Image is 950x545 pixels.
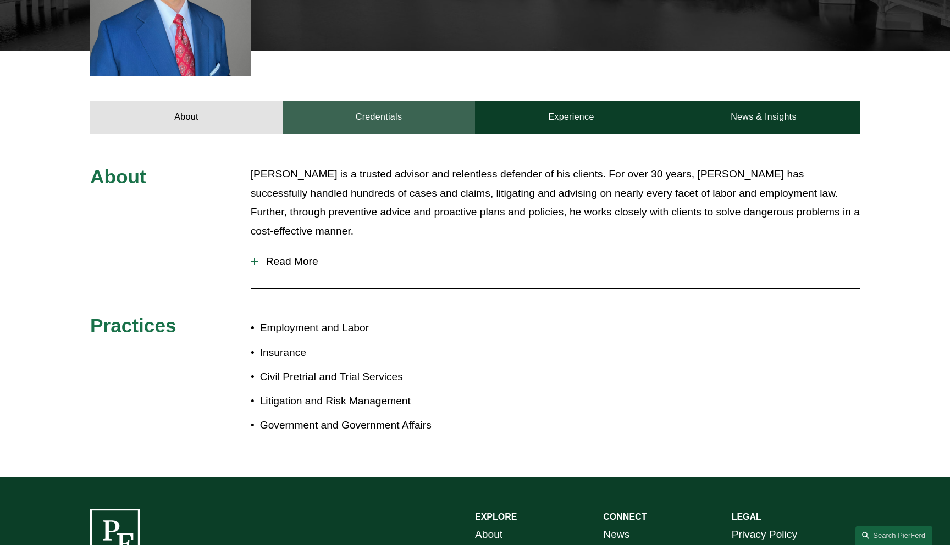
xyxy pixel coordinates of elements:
p: Civil Pretrial and Trial Services [260,368,475,387]
span: Read More [258,255,860,268]
strong: CONNECT [603,512,647,521]
p: [PERSON_NAME] is a trusted advisor and relentless defender of his clients. For over 30 years, [PE... [251,165,860,241]
a: About [475,525,502,544]
a: Credentials [283,101,475,134]
a: News & Insights [667,101,860,134]
span: Practices [90,315,176,336]
a: Privacy Policy [732,525,797,544]
p: Government and Government Affairs [260,416,475,435]
strong: LEGAL [732,512,761,521]
a: News [603,525,629,544]
a: About [90,101,283,134]
a: Search this site [855,526,932,545]
p: Insurance [260,343,475,363]
strong: EXPLORE [475,512,517,521]
button: Read More [251,247,860,276]
span: About [90,166,146,187]
p: Employment and Labor [260,319,475,338]
a: Experience [475,101,667,134]
p: Litigation and Risk Management [260,392,475,411]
